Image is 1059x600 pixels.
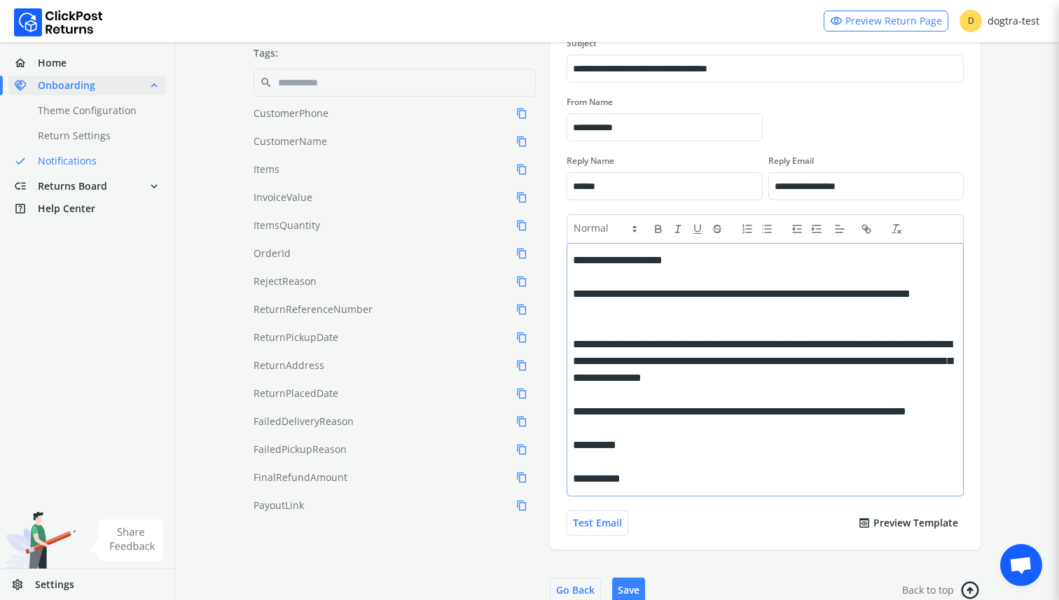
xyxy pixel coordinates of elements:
[567,155,762,167] label: Reply Name
[516,357,527,374] span: content_copy
[254,414,354,428] span: FailedDeliveryReason
[254,386,338,400] span: ReturnPlacedDate
[516,161,527,178] span: content_copy
[88,519,164,561] img: share feedback
[516,189,527,206] span: content_copy
[8,199,166,218] a: help_centerHelp Center
[14,176,38,196] span: low_priority
[254,106,328,120] span: CustomerPhone
[824,11,948,32] a: visibilityPreview Return Page
[516,105,527,122] span: content_copy
[8,53,166,73] a: homeHome
[254,302,373,316] span: ReturnReferenceNumber
[567,97,762,108] label: From Name
[254,246,291,260] span: OrderId
[691,221,711,237] button: underline
[38,56,67,70] span: Home
[254,134,327,148] span: CustomerName
[1000,544,1042,586] div: Open chat
[768,155,964,167] label: Reply Email
[761,221,780,237] button: list: bullet
[14,151,27,171] span: done
[14,8,103,36] img: Logo
[8,101,183,120] a: Theme Configuration
[830,11,843,31] span: visibility
[8,126,183,146] a: Return Settings
[516,217,527,234] span: content_copy
[254,442,347,456] span: FailedPickupReason
[711,221,731,237] button: strike
[567,510,628,536] button: Test Email
[148,176,160,196] span: expand_more
[516,329,527,346] span: content_copy
[38,179,107,193] span: Returns Board
[860,221,880,237] button: link
[38,78,95,92] span: Onboarding
[672,221,691,237] button: italic
[516,301,527,318] span: content_copy
[810,221,830,237] button: indent: +1
[254,330,338,344] span: ReturnPickupDate
[516,133,527,150] span: content_copy
[14,76,38,95] span: handshake
[38,202,95,216] span: Help Center
[254,46,536,60] p: Tags:
[858,513,871,533] span: preview
[148,76,160,95] span: expand_less
[516,245,527,262] span: content_copy
[741,221,761,237] button: list: ordered
[14,199,38,218] span: help_center
[254,190,312,204] span: InvoiceValue
[260,73,272,92] span: search
[254,498,304,512] span: PayoutLink
[516,441,527,458] span: content_copy
[516,273,527,290] span: content_copy
[791,221,810,237] button: indent: -1
[960,10,1039,32] div: dogtra-test
[254,274,317,288] span: RejectReason
[254,470,347,484] span: FinalRefundAmount
[890,221,910,237] button: clean
[254,162,279,176] span: Items
[902,583,954,597] span: Back to top
[652,221,672,237] button: bold
[516,413,527,430] span: content_copy
[254,358,324,372] span: ReturnAddress
[8,151,183,171] a: doneNotifications
[254,218,320,232] span: ItemsQuantity
[567,38,964,49] label: Subject
[11,575,35,594] span: settings
[516,385,527,402] span: content_copy
[852,510,964,536] button: previewPreview Template
[516,497,527,514] span: content_copy
[35,578,74,592] span: Settings
[14,53,38,73] span: home
[960,10,982,32] span: D
[516,469,527,486] span: content_copy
